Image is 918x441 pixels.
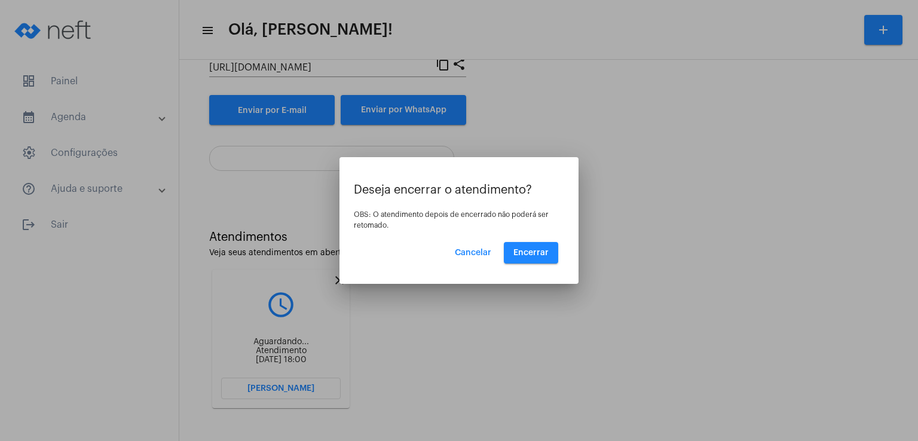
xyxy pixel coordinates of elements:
[354,183,564,197] p: Deseja encerrar o atendimento?
[445,242,501,264] button: Cancelar
[504,242,558,264] button: Encerrar
[455,249,491,257] span: Cancelar
[354,211,549,229] span: OBS: O atendimento depois de encerrado não poderá ser retomado.
[513,249,549,257] span: Encerrar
